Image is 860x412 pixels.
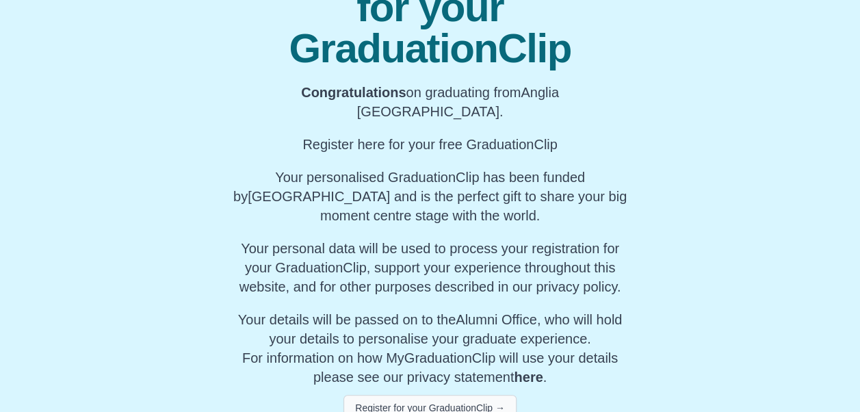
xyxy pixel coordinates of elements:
[456,312,537,327] span: Alumni Office
[514,370,543,385] a: here
[231,239,629,296] p: Your personal data will be used to process your registration for your GraduationClip, support you...
[301,85,406,100] b: Congratulations
[231,135,629,154] p: Register here for your free GraduationClip
[231,168,629,225] p: Your personalised GraduationClip has been funded by [GEOGRAPHIC_DATA] and is the perfect gift to ...
[238,312,622,385] span: For information on how MyGraduationClip will use your details please see our privacy statement .
[238,312,622,346] span: Your details will be passed on to the , who will hold your details to personalise your graduate e...
[231,83,629,121] p: on graduating from Anglia [GEOGRAPHIC_DATA].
